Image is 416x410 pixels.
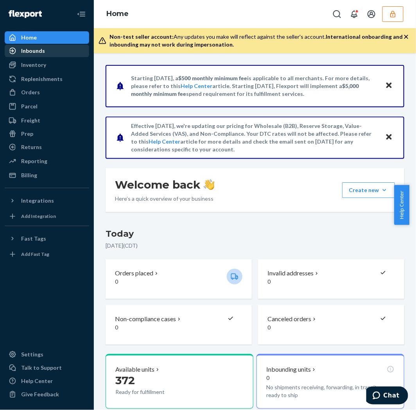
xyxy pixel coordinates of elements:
div: Inbounds [21,47,45,55]
button: Open account menu [364,6,379,22]
h3: Today [106,228,404,240]
div: Replenishments [21,75,63,83]
a: Settings [5,348,89,361]
button: Available units372Ready for fulfillment [106,354,253,409]
span: 0 [115,278,118,285]
div: Prep [21,130,33,138]
span: 0 [115,324,118,331]
span: $500 monthly minimum fee [178,75,247,81]
div: Home [21,34,37,41]
p: Available units [115,365,154,374]
div: Billing [21,171,37,179]
p: [DATE] ( CDT ) [106,242,404,250]
button: Integrations [5,194,89,207]
a: Returns [5,141,89,153]
a: Add Fast Tag [5,248,89,261]
div: Talk to Support [21,364,62,372]
a: Help Center [149,138,180,145]
p: Effective [DATE], we're updating our pricing for Wholesale (B2B), Reserve Storage, Value-Added Se... [131,122,378,153]
button: Give Feedback [5,388,89,401]
a: Reporting [5,155,89,167]
div: Fast Tags [21,235,46,243]
a: Help Center [181,83,212,89]
div: Returns [21,143,42,151]
a: Home [5,31,89,44]
p: Here’s a quick overview of your business [115,195,215,203]
a: Replenishments [5,73,89,85]
div: Inventory [21,61,46,69]
a: Help Center [5,375,89,387]
button: Open Search Box [329,6,345,22]
button: Close [384,132,394,143]
p: Invalid addresses [267,269,314,278]
a: Freight [5,114,89,127]
p: No shipments receiving, forwarding, in transit, or ready to ship [266,383,394,399]
button: Canceled orders 0 [258,305,404,345]
span: 0 [266,374,269,381]
p: Ready for fulfillment [115,388,204,396]
div: Any updates you make will reflect against the seller's account. [109,33,403,49]
span: 0 [267,278,271,285]
a: Inbounds [5,45,89,57]
span: 372 [115,374,135,387]
div: Give Feedback [21,390,59,398]
div: Help Center [21,377,53,385]
div: Settings [21,351,43,358]
div: Add Integration [21,213,56,219]
a: Home [106,9,129,18]
button: Inbounding units0No shipments receiving, forwarding, in transit, or ready to ship [256,354,404,409]
button: Open notifications [346,6,362,22]
img: hand-wave emoji [204,179,215,190]
a: Inventory [5,59,89,71]
img: Flexport logo [9,10,42,18]
a: Billing [5,169,89,182]
button: Non-compliance cases 0 [106,305,252,345]
p: Starting [DATE], a is applicable to all merchants. For more details, please refer to this article... [131,74,378,98]
button: Help Center [394,185,409,225]
a: Orders [5,86,89,99]
button: Orders placed 0 [106,259,252,299]
div: Parcel [21,102,38,110]
button: Invalid addresses 0 [258,259,404,299]
button: Close Navigation [74,6,89,22]
p: Canceled orders [267,315,311,324]
div: Add Fast Tag [21,251,49,257]
a: Parcel [5,100,89,113]
div: Orders [21,88,40,96]
h1: Welcome back [115,178,215,192]
button: Fast Tags [5,232,89,245]
button: Create new [342,182,395,198]
a: Prep [5,128,89,140]
span: Non-test seller account: [109,33,174,40]
a: Add Integration [5,210,89,223]
iframe: Opens a widget where you can chat to one of our agents [366,387,408,406]
p: Non-compliance cases [115,315,176,324]
div: Freight [21,117,40,124]
button: Close [384,80,394,92]
button: Talk to Support [5,361,89,374]
div: Reporting [21,157,47,165]
p: Inbounding units [266,365,311,374]
p: Orders placed [115,269,153,278]
ol: breadcrumbs [100,3,135,25]
div: Integrations [21,197,54,205]
span: 0 [267,324,271,331]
